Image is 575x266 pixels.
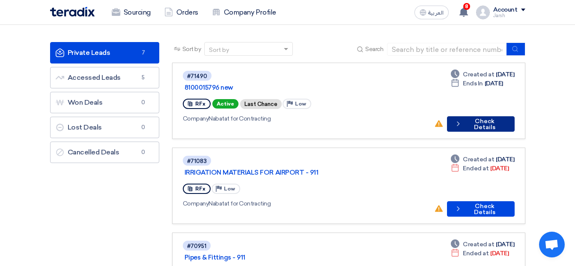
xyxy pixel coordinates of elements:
img: profile_test.png [476,6,490,19]
div: Nabatat for Contracting [183,199,427,208]
a: Won Deals0 [50,92,159,113]
a: Cancelled Deals0 [50,142,159,163]
span: Ended at [463,249,489,258]
span: العربية [428,10,444,16]
span: Company [183,200,209,207]
a: IRRIGATION MATERIALS FOR AIRPORT - 911 [185,169,399,176]
a: Orders [158,3,205,22]
span: Active [212,99,238,109]
span: Created at [463,70,494,79]
div: Sort by [209,45,229,54]
span: Created at [463,240,494,249]
img: Teradix logo [50,7,95,17]
span: 0 [138,123,149,132]
span: RFx [195,186,206,192]
a: Accessed Leads5 [50,67,159,88]
span: 8 [463,3,470,10]
div: Account [493,6,518,14]
span: Ends In [463,79,483,88]
span: Ended at [463,164,489,173]
a: Pipes & Fittings - 911 [185,254,399,261]
div: Open chat [539,232,565,257]
span: Company [183,115,209,122]
span: Low [295,101,306,107]
button: Check Details [447,201,515,217]
span: 7 [138,48,149,57]
div: [DATE] [451,249,509,258]
a: Private Leads7 [50,42,159,63]
span: RFx [195,101,206,107]
span: Search [365,45,383,54]
span: Low [224,186,235,192]
button: العربية [414,6,449,19]
a: 8100015796 new [185,84,399,91]
div: #71490 [187,73,207,79]
div: #71083 [187,158,207,164]
div: [DATE] [451,70,514,79]
span: Created at [463,155,494,164]
div: Nabatat for Contracting [183,114,427,123]
div: [DATE] [451,240,514,249]
span: 5 [138,73,149,82]
span: Sort by [182,45,201,54]
div: [DATE] [451,155,514,164]
div: [DATE] [451,79,503,88]
a: Lost Deals0 [50,117,159,138]
button: Check Details [447,116,515,132]
a: Sourcing [105,3,158,22]
span: 0 [138,98,149,107]
div: #70951 [187,243,206,249]
div: Last Chance [240,99,282,109]
span: 0 [138,148,149,157]
a: Company Profile [205,3,283,22]
input: Search by title or reference number [387,43,507,56]
div: [DATE] [451,164,509,173]
div: Jarsh [493,13,525,18]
